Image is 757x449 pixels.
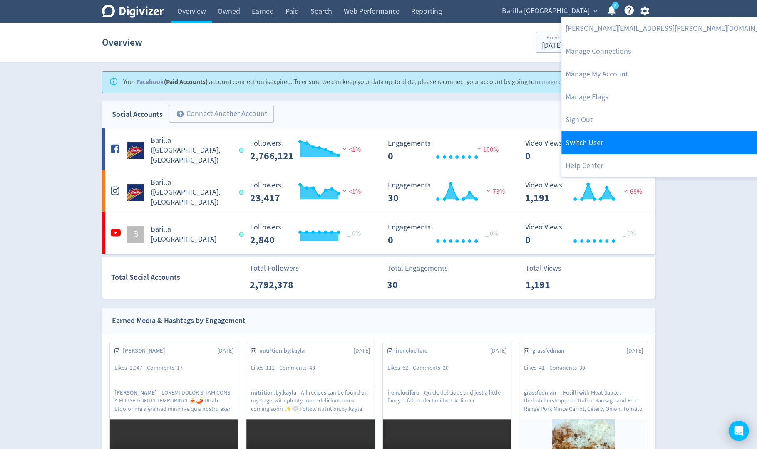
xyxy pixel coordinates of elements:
div: Open Intercom Messenger [729,421,749,441]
